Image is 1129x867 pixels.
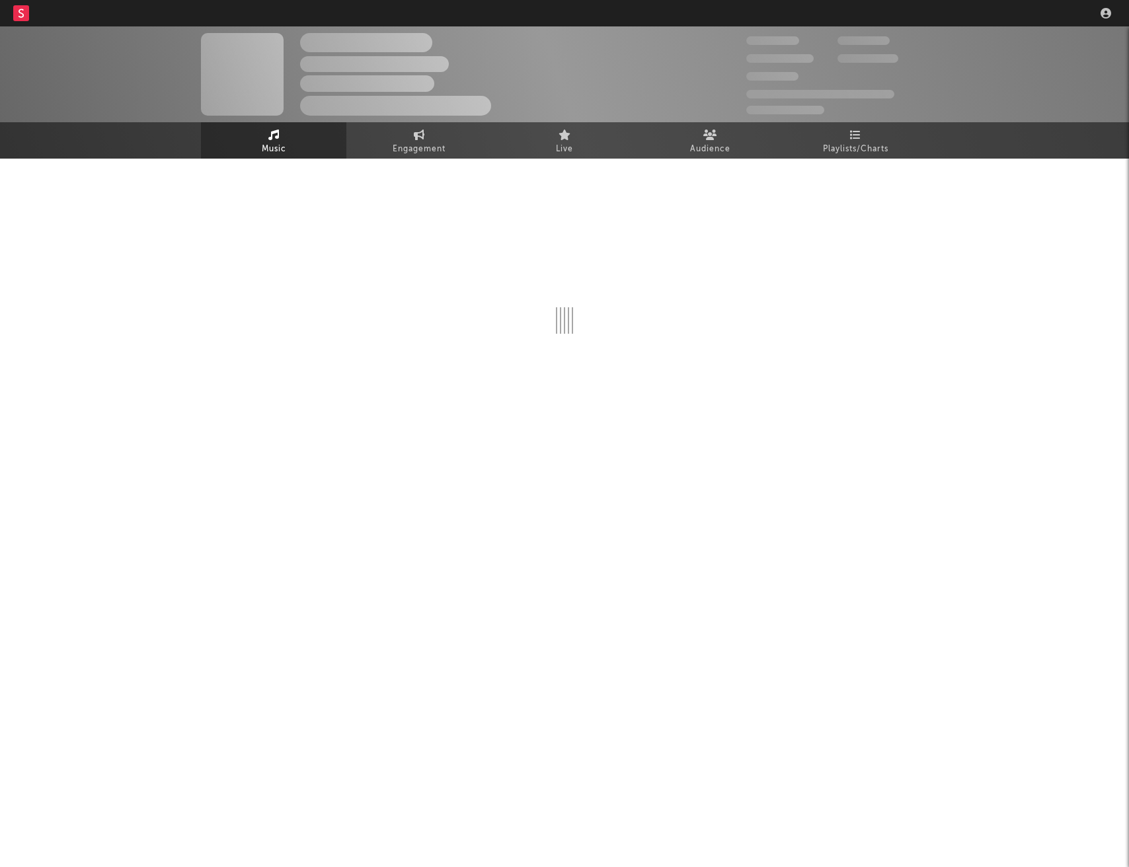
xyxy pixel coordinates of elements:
span: Live [556,141,573,157]
span: Engagement [393,141,446,157]
span: Jump Score: 85.0 [746,106,824,114]
span: 1,000,000 [837,54,898,63]
span: 50,000,000 Monthly Listeners [746,90,894,98]
span: Music [262,141,286,157]
span: 50,000,000 [746,54,814,63]
a: Engagement [346,122,492,159]
span: 100,000 [746,72,798,81]
a: Live [492,122,637,159]
span: 300,000 [746,36,799,45]
a: Music [201,122,346,159]
span: Audience [690,141,730,157]
span: Playlists/Charts [823,141,888,157]
a: Playlists/Charts [783,122,928,159]
a: Audience [637,122,783,159]
span: 100,000 [837,36,890,45]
